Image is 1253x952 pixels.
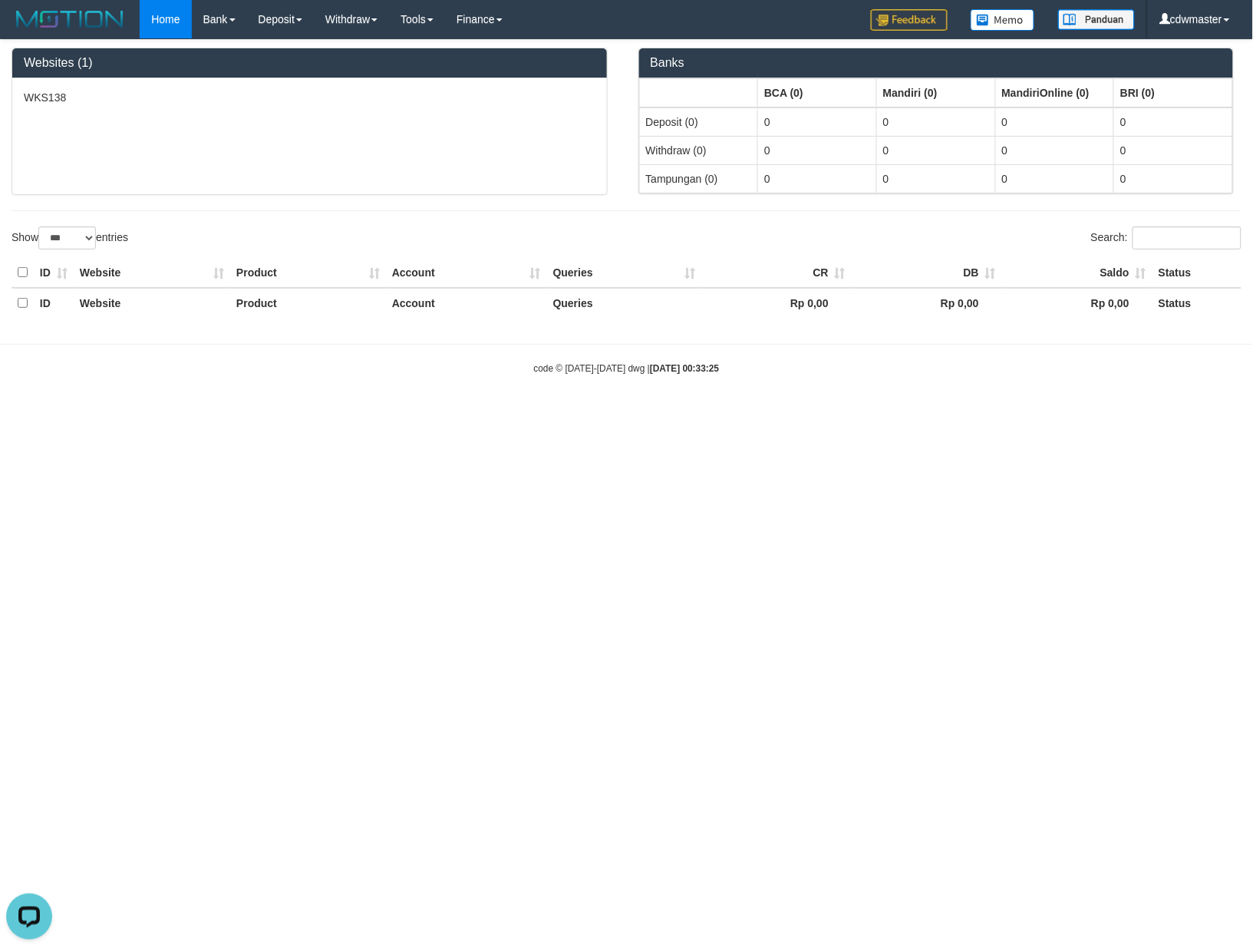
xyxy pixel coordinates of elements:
[534,363,720,374] small: code © [DATE]-[DATE] dwg |
[386,288,547,318] th: Account
[852,288,1002,318] th: Rp 0,00
[701,258,852,288] th: CR
[639,107,758,137] td: Deposit (0)
[758,107,877,137] td: 0
[1058,9,1135,30] img: panduan.png
[1114,78,1233,107] th: Group: activate to sort column ascending
[701,288,852,318] th: Rp 0,00
[6,6,52,52] button: Open LiveChat chat widget
[758,164,877,193] td: 0
[876,136,995,164] td: 0
[74,258,230,288] th: Website
[995,107,1114,137] td: 0
[995,78,1114,107] th: Group: activate to sort column ascending
[876,78,995,107] th: Group: activate to sort column ascending
[639,136,758,164] td: Withdraw (0)
[24,90,595,105] p: WKS138
[651,56,1222,70] h3: Banks
[1133,226,1241,250] input: Search:
[758,78,877,107] th: Group: activate to sort column ascending
[871,9,948,31] img: Feedback.jpg
[547,288,701,318] th: Queries
[230,258,386,288] th: Product
[1114,164,1233,193] td: 0
[650,363,719,374] strong: [DATE] 00:33:25
[386,258,547,288] th: Account
[1091,226,1241,250] label: Search:
[74,288,230,318] th: Website
[758,136,877,164] td: 0
[852,258,1002,288] th: DB
[12,8,128,31] img: MOTION_logo.png
[995,164,1114,193] td: 0
[547,258,701,288] th: Queries
[24,56,595,70] h3: Websites (1)
[1114,136,1233,164] td: 0
[971,9,1035,31] img: Button%20Memo.svg
[34,258,74,288] th: ID
[34,288,74,318] th: ID
[995,136,1114,164] td: 0
[639,164,758,193] td: Tampungan (0)
[639,78,758,107] th: Group: activate to sort column ascending
[38,226,96,250] select: Showentries
[1114,107,1233,137] td: 0
[1002,288,1152,318] th: Rp 0,00
[1002,258,1152,288] th: Saldo
[876,107,995,137] td: 0
[230,288,386,318] th: Product
[1152,288,1241,318] th: Status
[12,226,128,250] label: Show entries
[1152,258,1241,288] th: Status
[876,164,995,193] td: 0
